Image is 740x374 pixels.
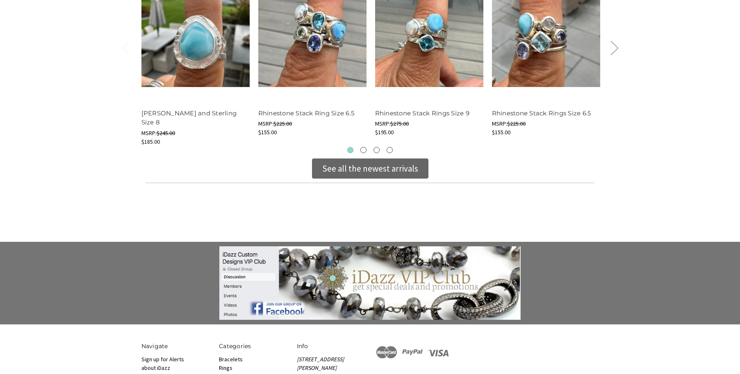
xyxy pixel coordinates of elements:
[312,158,428,179] div: See all the newest arrivals
[492,109,591,117] a: Rhinestone Stack Rings Size 6.5
[157,129,175,137] span: $245.00
[390,120,409,127] span: $275.00
[322,162,418,175] div: See all the newest arrivals
[141,356,184,363] a: Sign up for Alerts
[360,147,367,153] button: 2 of 3
[141,129,250,138] div: MSRP:
[258,119,367,128] div: MSRP:
[507,120,526,127] span: $225.00
[375,109,469,117] a: Rhinestone Stack Rings Size 9
[141,342,211,351] h5: Navigate
[347,147,353,153] button: 1 of 3
[387,147,393,153] button: 4 of 3
[219,342,288,351] h5: Categories
[219,356,243,363] a: Bracelets
[118,35,134,60] button: Previous
[373,147,380,153] button: 3 of 3
[606,35,622,60] button: Next
[375,119,483,128] div: MSRP:
[124,246,616,320] a: Join the group!
[273,120,292,127] span: $225.00
[258,128,277,136] span: $155.00
[219,246,521,320] img: banner-large.jpg
[141,138,160,145] span: $185.00
[219,364,232,372] a: Rings
[141,109,237,126] a: [PERSON_NAME] and Sterling Size 8
[375,128,394,136] span: $195.00
[492,128,510,136] span: $155.00
[492,119,600,128] div: MSRP:
[141,364,170,372] a: about iDazz
[258,109,355,117] a: Rhinestone Stack Ring Size 6.5
[297,342,366,351] h5: Info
